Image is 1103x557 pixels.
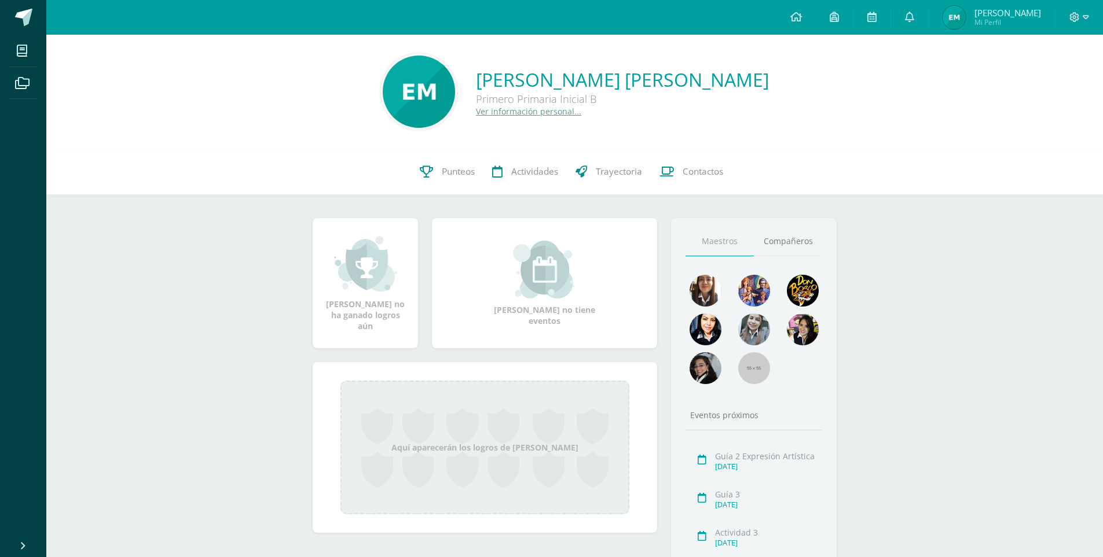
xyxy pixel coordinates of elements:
[974,17,1041,27] span: Mi Perfil
[715,451,819,462] div: Guía 2 Expresión Artística
[715,500,819,510] div: [DATE]
[442,165,475,178] span: Punteos
[738,313,770,345] img: 45bd7986b8947ad7e5894cbc9b781108.png
[787,275,819,307] img: 29fc2a48271e3f3676cb2cb292ff2552.png
[596,165,642,178] span: Trayectoria
[715,538,819,548] div: [DATE]
[690,275,721,307] img: 6b4626f495e3e032a8b68ad293dcee80.png
[943,6,966,29] img: 8c14a80406261e4038450a0cddff8716.png
[690,313,721,345] img: a9e99ac3eaf35f1938eeb75861af2d20.png
[787,313,819,345] img: ddcb7e3f3dd5693f9a3e043a79a89297.png
[690,352,721,384] img: 6377130e5e35d8d0020f001f75faf696.png
[738,352,770,384] img: 55x55
[483,149,567,195] a: Actividades
[476,106,581,117] a: Ver información personal...
[738,275,770,307] img: 88256b496371d55dc06d1c3f8a5004f4.png
[715,527,819,538] div: Actividad 3
[340,381,629,514] div: Aquí aparecerán los logros de [PERSON_NAME]
[324,235,406,331] div: [PERSON_NAME] no ha ganado logros aún
[476,92,769,106] div: Primero Primaria Inicial B
[513,241,576,298] img: event_small.png
[383,56,455,128] img: 8a875704c8be9b798a8c192a597989f8.png
[334,235,397,293] img: achievement_small.png
[651,149,732,195] a: Contactos
[683,165,723,178] span: Contactos
[686,227,754,256] a: Maestros
[411,149,483,195] a: Punteos
[476,67,769,92] a: [PERSON_NAME] [PERSON_NAME]
[487,241,603,326] div: [PERSON_NAME] no tiene eventos
[686,410,822,420] div: Eventos próximos
[715,489,819,500] div: Guía 3
[715,462,819,471] div: [DATE]
[974,7,1041,19] span: [PERSON_NAME]
[754,227,822,256] a: Compañeros
[511,165,558,178] span: Actividades
[567,149,651,195] a: Trayectoria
